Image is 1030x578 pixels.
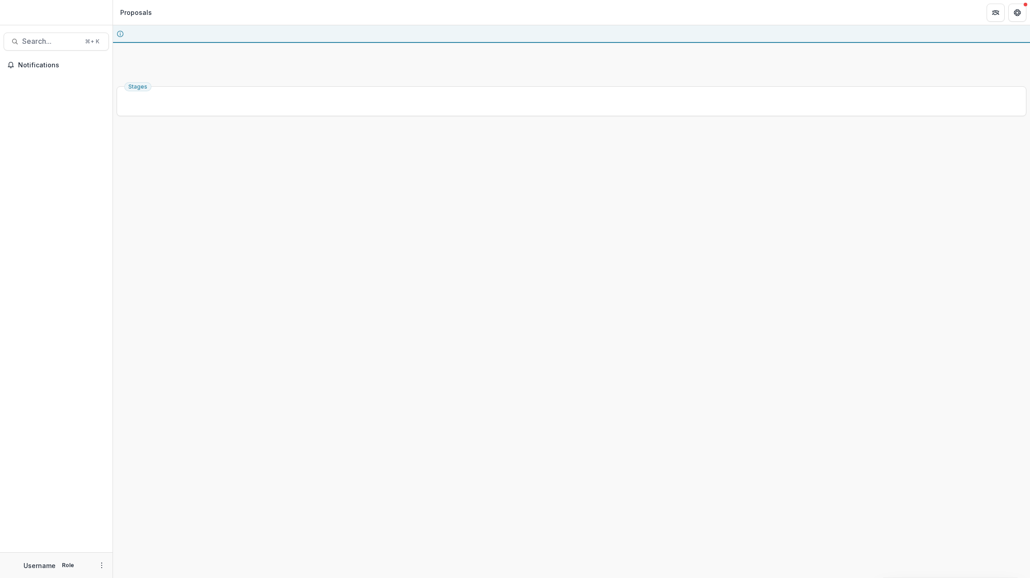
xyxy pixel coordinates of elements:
button: Get Help [1008,4,1026,22]
button: More [96,560,107,571]
div: ⌘ + K [83,37,101,47]
button: Search... [4,33,109,51]
span: Search... [22,37,80,46]
div: Proposals [120,8,152,17]
span: Stages [128,84,147,90]
p: Role [59,561,77,569]
button: Partners [987,4,1005,22]
p: Username [24,561,56,570]
span: Notifications [18,61,105,69]
nav: breadcrumb [117,6,155,19]
button: Notifications [4,58,109,72]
